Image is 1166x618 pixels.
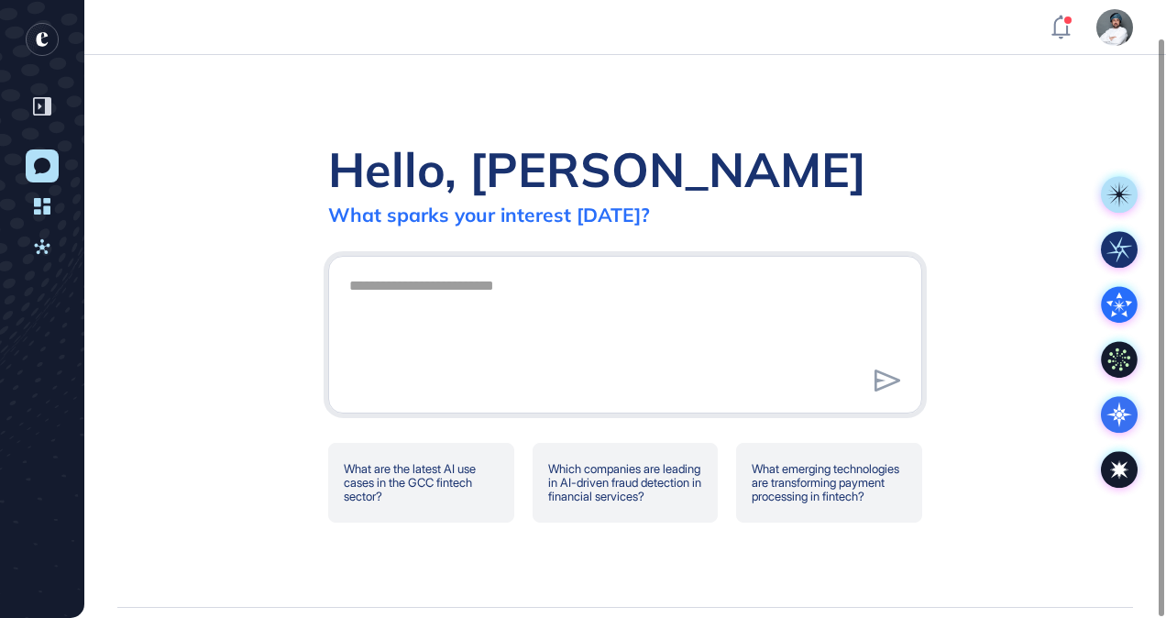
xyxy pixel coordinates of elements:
[328,203,650,226] div: What sparks your interest [DATE]?
[1096,9,1133,46] img: user-avatar
[736,443,922,523] div: What emerging technologies are transforming payment processing in fintech?
[533,443,719,523] div: Which companies are leading in AI-driven fraud detection in financial services?
[26,23,59,56] div: entrapeer-logo
[328,139,866,199] div: Hello, [PERSON_NAME]
[328,443,514,523] div: What are the latest AI use cases in the GCC fintech sector?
